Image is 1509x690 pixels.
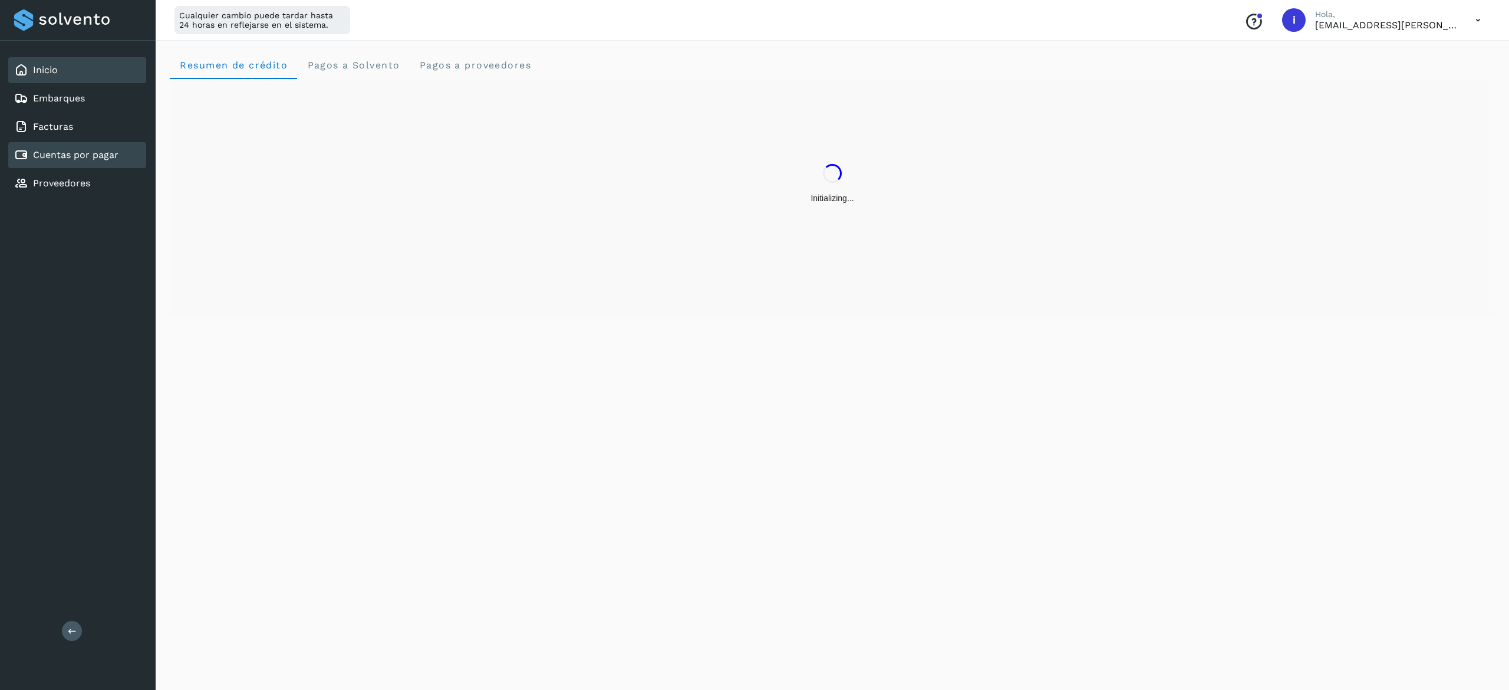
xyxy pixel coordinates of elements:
span: Pagos a Solvento [307,60,400,71]
a: Inicio [33,64,58,75]
a: Proveedores [33,178,90,189]
div: Cuentas por pagar [8,142,146,168]
p: Hola, [1315,9,1457,19]
span: Pagos a proveedores [419,60,531,71]
div: Facturas [8,114,146,140]
div: Inicio [8,57,146,83]
div: Proveedores [8,170,146,196]
p: ikm@vink.com.mx [1315,19,1457,31]
a: Cuentas por pagar [33,149,118,160]
a: Facturas [33,121,73,132]
a: Embarques [33,93,85,104]
div: Embarques [8,86,146,111]
span: Resumen de crédito [179,60,288,71]
div: Cualquier cambio puede tardar hasta 24 horas en reflejarse en el sistema. [174,6,350,34]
